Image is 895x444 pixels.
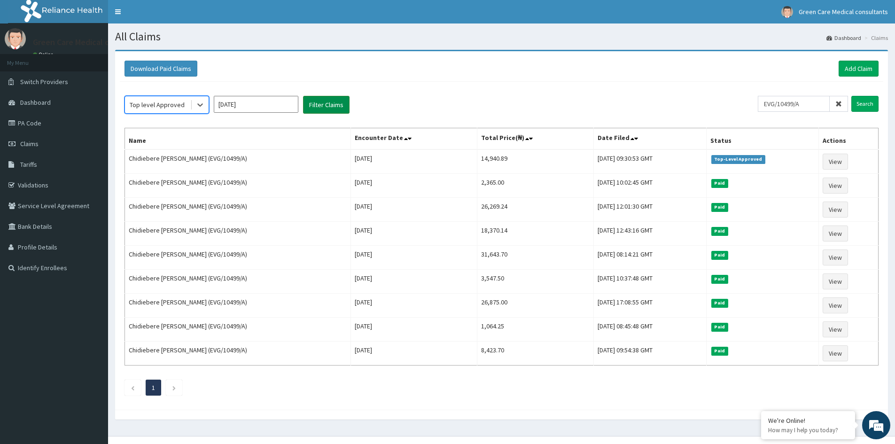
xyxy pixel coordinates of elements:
td: [DATE] 08:45:48 GMT [594,318,707,342]
span: Tariffs [20,160,37,169]
img: d_794563401_company_1708531726252_794563401 [17,47,38,70]
a: Dashboard [826,34,861,42]
td: Chidiebere [PERSON_NAME] (EVG/10499/A) [125,246,351,270]
a: View [823,321,848,337]
td: [DATE] 10:02:45 GMT [594,174,707,198]
td: [DATE] [351,342,477,366]
span: Paid [711,299,728,307]
span: Paid [711,179,728,187]
img: User Image [5,28,26,49]
a: Next page [172,383,176,392]
span: Claims [20,140,39,148]
td: 31,643.70 [477,246,594,270]
div: Minimize live chat window [154,5,177,27]
td: [DATE] 17:08:55 GMT [594,294,707,318]
a: Online [33,51,55,58]
a: Page 1 is your current page [152,383,155,392]
td: [DATE] [351,222,477,246]
td: [DATE] [351,294,477,318]
td: 26,875.00 [477,294,594,318]
td: Chidiebere [PERSON_NAME] (EVG/10499/A) [125,342,351,366]
a: View [823,345,848,361]
span: Paid [711,275,728,283]
a: View [823,297,848,313]
th: Name [125,128,351,150]
span: Paid [711,347,728,355]
td: Chidiebere [PERSON_NAME] (EVG/10499/A) [125,318,351,342]
td: [DATE] [351,198,477,222]
td: [DATE] 09:54:38 GMT [594,342,707,366]
span: Paid [711,251,728,259]
img: User Image [781,6,793,18]
td: Chidiebere [PERSON_NAME] (EVG/10499/A) [125,174,351,198]
td: [DATE] 09:30:53 GMT [594,149,707,174]
span: Green Care Medical consultants [799,8,888,16]
span: Paid [711,227,728,235]
td: [DATE] 10:37:48 GMT [594,270,707,294]
td: [DATE] [351,174,477,198]
th: Encounter Date [351,128,477,150]
td: [DATE] 12:43:16 GMT [594,222,707,246]
a: View [823,249,848,265]
td: [DATE] 08:14:21 GMT [594,246,707,270]
li: Claims [862,34,888,42]
span: We're online! [54,118,130,213]
td: Chidiebere [PERSON_NAME] (EVG/10499/A) [125,270,351,294]
td: 8,423.70 [477,342,594,366]
td: [DATE] 12:01:30 GMT [594,198,707,222]
button: Filter Claims [303,96,350,114]
a: Previous page [131,383,135,392]
div: Top level Approved [130,100,185,109]
h1: All Claims [115,31,888,43]
a: View [823,154,848,170]
td: 18,370.14 [477,222,594,246]
td: Chidiebere [PERSON_NAME] (EVG/10499/A) [125,149,351,174]
p: How may I help you today? [768,426,848,434]
span: Top-Level Approved [711,155,765,164]
span: Paid [711,203,728,211]
td: [DATE] [351,246,477,270]
input: Select Month and Year [214,96,298,113]
td: 26,269.24 [477,198,594,222]
td: Chidiebere [PERSON_NAME] (EVG/10499/A) [125,198,351,222]
td: Chidiebere [PERSON_NAME] (EVG/10499/A) [125,294,351,318]
a: View [823,202,848,218]
td: 1,064.25 [477,318,594,342]
button: Download Paid Claims [125,61,197,77]
th: Status [706,128,818,150]
td: [DATE] [351,318,477,342]
td: [DATE] [351,149,477,174]
textarea: Type your message and hit 'Enter' [5,257,179,289]
span: Switch Providers [20,78,68,86]
td: [DATE] [351,270,477,294]
p: Green Care Medical consultants [33,38,149,47]
a: Add Claim [839,61,879,77]
div: Chat with us now [49,53,158,65]
span: Dashboard [20,98,51,107]
td: 14,940.89 [477,149,594,174]
a: View [823,178,848,194]
input: Search by HMO ID [758,96,830,112]
a: View [823,273,848,289]
th: Date Filed [594,128,707,150]
th: Actions [818,128,878,150]
td: 3,547.50 [477,270,594,294]
td: Chidiebere [PERSON_NAME] (EVG/10499/A) [125,222,351,246]
td: 2,365.00 [477,174,594,198]
span: Paid [711,323,728,331]
input: Search [851,96,879,112]
a: View [823,226,848,241]
div: We're Online! [768,416,848,425]
th: Total Price(₦) [477,128,594,150]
